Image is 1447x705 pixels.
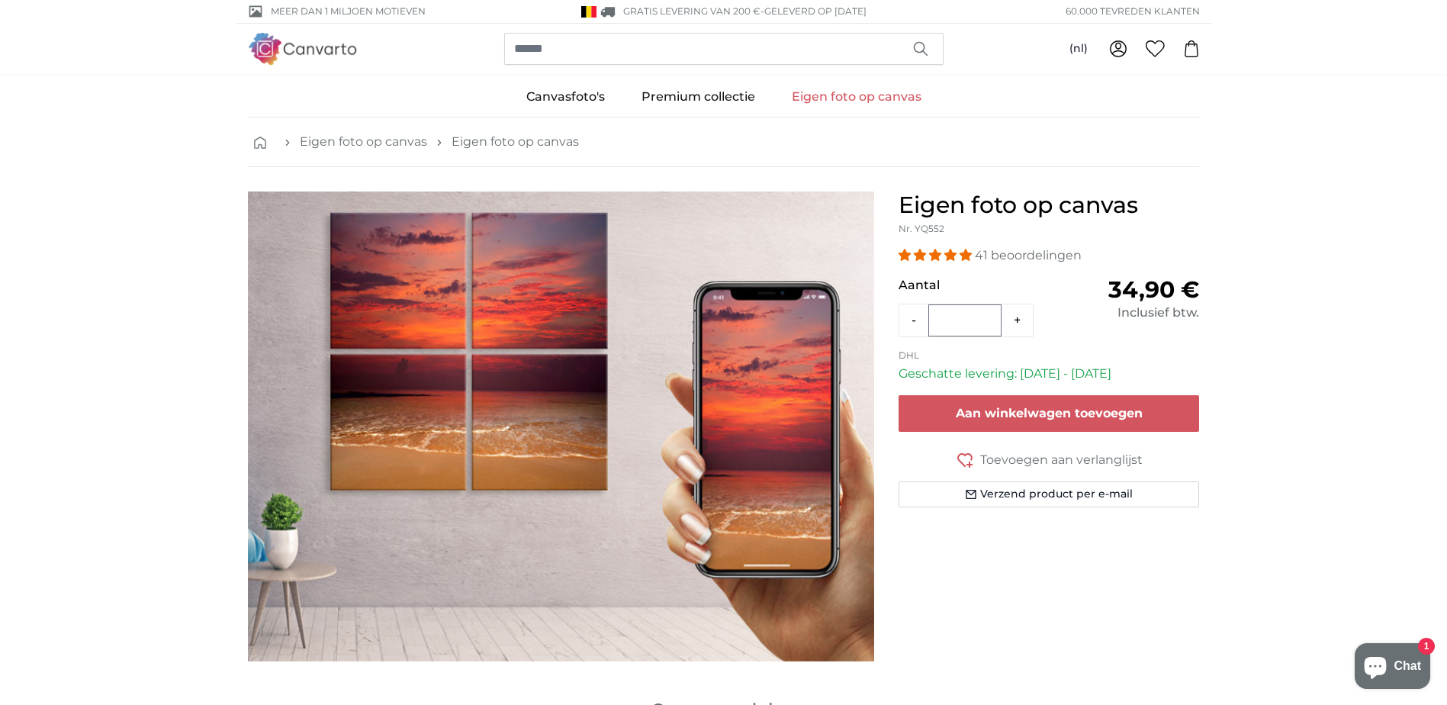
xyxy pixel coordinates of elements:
a: Premium collectie [623,77,773,117]
img: België [581,6,596,18]
img: Canvarto [248,33,358,64]
a: Eigen foto op canvas [773,77,940,117]
button: Verzend product per e-mail [899,481,1200,507]
span: 60.000 tevreden klanten [1066,5,1200,18]
span: GRATIS levering van 200 € [623,5,760,17]
a: Canvasfoto's [508,77,623,117]
span: 4.98 stars [899,248,975,262]
a: Eigen foto op canvas [452,133,579,151]
span: Toevoegen aan verlanglijst [980,451,1143,469]
button: Aan winkelwagen toevoegen [899,395,1200,432]
p: Geschatte levering: [DATE] - [DATE] [899,365,1200,383]
button: Toevoegen aan verlanglijst [899,450,1200,469]
button: - [899,305,928,336]
span: 41 beoordelingen [975,248,1082,262]
button: (nl) [1057,35,1100,63]
p: Aantal [899,276,1049,295]
span: - [760,5,867,17]
span: Aan winkelwagen toevoegen [956,406,1143,420]
img: personalised-canvas-print [248,192,874,662]
inbox-online-store-chat: Webshop-chat van Shopify [1350,643,1435,693]
a: Eigen foto op canvas [300,133,427,151]
h1: Eigen foto op canvas [899,192,1200,219]
span: Meer dan 1 miljoen motieven [271,5,426,18]
span: 34,90 € [1108,275,1199,304]
span: Geleverd op [DATE] [764,5,867,17]
span: Nr. YQ552 [899,223,944,234]
button: + [1002,305,1033,336]
nav: breadcrumbs [248,117,1200,167]
div: Inclusief btw. [1049,304,1199,322]
p: DHL [899,349,1200,362]
div: 1 of 1 [248,192,874,662]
